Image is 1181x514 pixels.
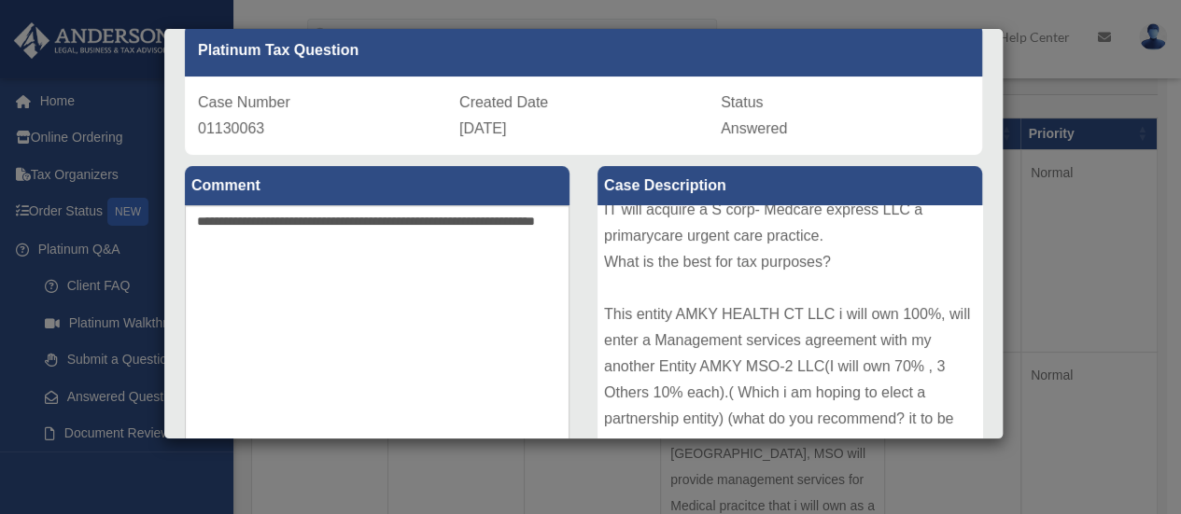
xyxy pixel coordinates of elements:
[459,94,548,110] span: Created Date
[721,94,763,110] span: Status
[185,166,569,205] label: Comment
[598,205,982,485] div: Hi myteam, I was wondering is should select LLC or S corp status for My new entity AMKY HEALTH CT...
[459,120,506,136] span: [DATE]
[198,120,264,136] span: 01130063
[721,120,787,136] span: Answered
[185,24,982,76] div: Platinum Tax Question
[598,166,982,205] label: Case Description
[198,94,290,110] span: Case Number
